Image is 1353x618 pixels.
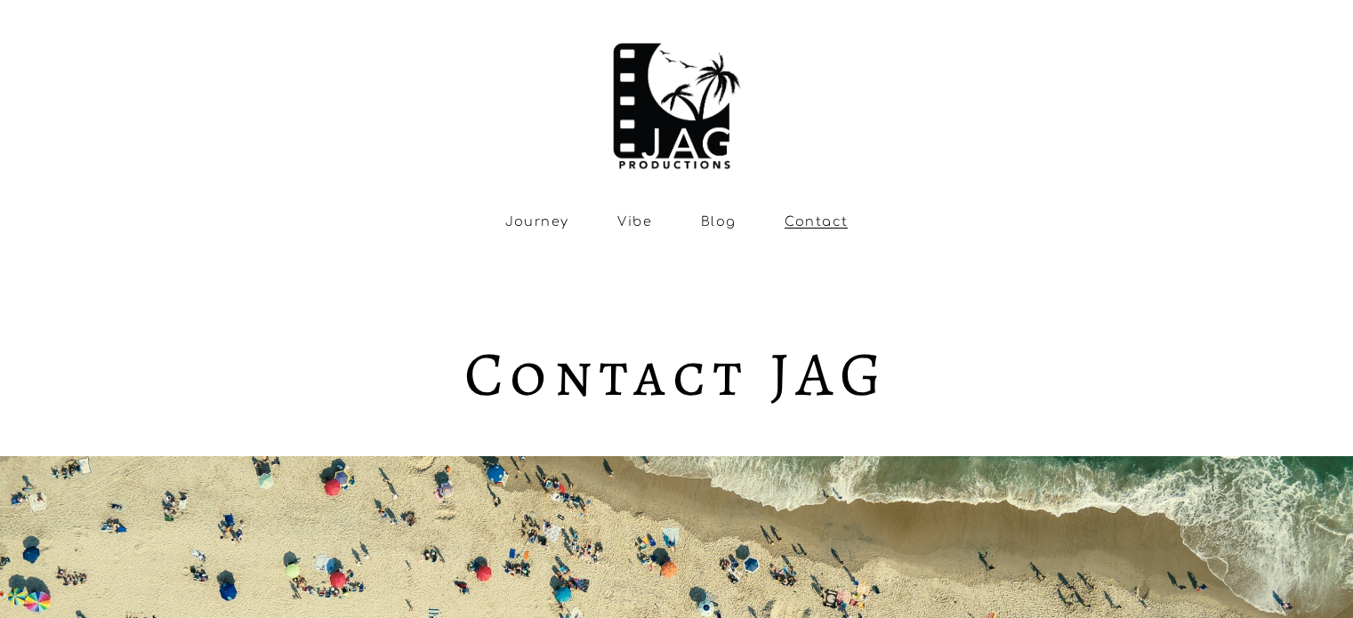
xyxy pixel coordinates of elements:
[505,214,569,229] a: Journey
[617,214,652,229] a: Vibe
[420,347,933,402] h1: Contact JAG
[606,27,746,174] img: NJ Wedding Videographer | JAG Productions
[785,214,848,229] a: Contact
[701,214,737,229] a: Blog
